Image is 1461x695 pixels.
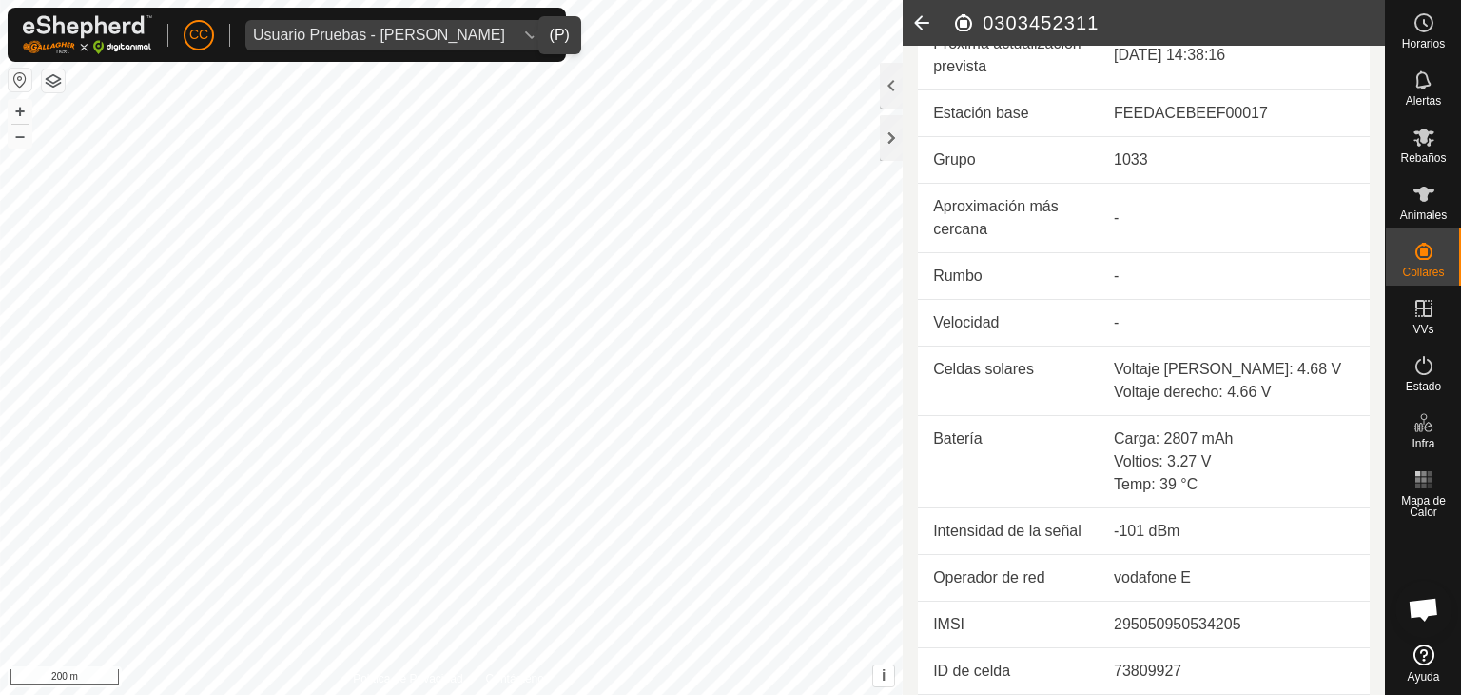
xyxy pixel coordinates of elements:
[486,670,550,687] a: Contáctenos
[1400,209,1447,221] span: Animales
[9,125,31,148] button: –
[873,665,894,686] button: i
[918,416,1099,508] td: Batería
[1412,324,1433,335] span: VVs
[1099,253,1370,300] td: -
[1402,38,1445,50] span: Horarios
[918,137,1099,184] td: Grupo
[1114,450,1354,473] div: Voltios: 3.27 V
[9,100,31,123] button: +
[253,28,505,43] div: Usuario Pruebas - [PERSON_NAME]
[952,11,1385,34] h2: 0303452311
[1402,267,1444,278] span: Collares
[1099,508,1370,555] td: -101 dBm
[1114,473,1354,496] div: Temp: 39 °C
[1114,427,1354,450] div: Carga: 2807 mAh
[1114,381,1354,404] div: Voltaje derecho: 4.66 V
[918,300,1099,347] td: Velocidad
[918,347,1099,416] td: Celdas solares
[1386,637,1461,690] a: Ayuda
[513,20,551,50] div: dropdown trigger
[1114,358,1354,381] div: Voltaje [PERSON_NAME]: 4.68 V
[23,15,152,54] img: Logo Gallagher
[353,670,462,687] a: Política de Privacidad
[1391,495,1456,518] span: Mapa de Calor
[918,90,1099,137] td: Estación base
[918,648,1099,695] td: ID de celda
[918,555,1099,602] td: Operador de red
[1099,21,1370,90] td: [DATE] 14:38:16
[1406,381,1441,392] span: Estado
[1099,184,1370,253] td: -
[1395,581,1452,638] div: Chat abierto
[189,25,208,45] span: CC
[882,667,886,684] span: i
[1099,648,1370,695] td: 73809927
[1406,95,1441,107] span: Alertas
[918,21,1099,90] td: Próxima actualización prevista
[245,20,513,50] span: Usuario Pruebas - Gregorio Alarcia
[918,602,1099,648] td: IMSI
[1412,438,1434,449] span: Infra
[1408,671,1440,683] span: Ayuda
[1099,90,1370,137] td: FEEDACEBEEF00017
[918,253,1099,300] td: Rumbo
[1400,152,1446,164] span: Rebaños
[1099,137,1370,184] td: 1033
[1099,300,1370,347] td: -
[1099,602,1370,648] td: 295050950534205
[1099,555,1370,602] td: vodafone E
[9,69,31,91] button: Restablecer Mapa
[918,184,1099,253] td: Aproximación más cercana
[918,508,1099,555] td: Intensidad de la señal
[42,69,65,92] button: Capas del Mapa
